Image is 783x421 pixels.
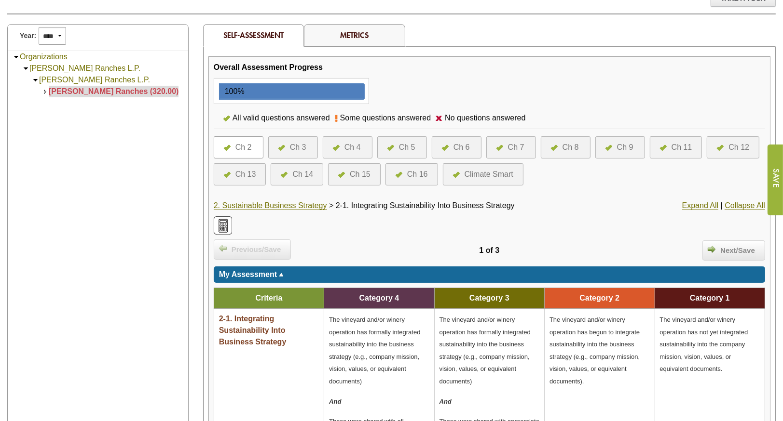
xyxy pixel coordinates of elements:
[235,142,252,153] div: Ch 2
[605,145,612,151] img: icon-all-questions-answered.png
[672,142,692,153] div: Ch 11
[290,142,306,153] div: Ch 3
[563,142,579,153] div: Ch 8
[224,145,231,151] img: icon-all-questions-answered.png
[49,87,179,95] a: [PERSON_NAME] Ranches (320.00)
[214,216,232,235] img: EconomicToolSWPIcon38x38.png
[387,145,394,151] img: icon-all-questions-answered.png
[341,30,369,40] a: Metrics
[436,116,442,121] img: icon-no-questions-answered.png
[279,273,284,276] img: sort_arrow_up.gif
[551,142,580,153] a: Ch 8
[278,142,308,153] a: Ch 3
[549,316,640,385] span: The vineyard and/or winery operation has begun to integrate sustainability into the business stra...
[278,145,285,151] img: icon-all-questions-answered.png
[660,142,692,153] a: Ch 11
[453,169,513,180] a: Climate Smart
[324,288,434,309] td: Category 4
[333,142,362,153] a: Ch 4
[434,288,544,309] td: Category 3
[32,77,39,84] img: Collapse S. Oberti Ranches L.P.
[725,201,765,210] a: Collapse All
[224,172,231,178] img: icon-all-questions-answered.png
[465,169,513,180] div: Climate Smart
[214,62,323,73] div: Overall Assessment Progress
[396,172,402,178] img: icon-all-questions-answered.png
[387,142,417,153] a: Ch 5
[338,169,371,180] a: Ch 15
[496,145,503,151] img: icon-all-questions-answered.png
[496,142,526,153] a: Ch 7
[350,169,371,180] div: Ch 15
[655,288,765,309] td: Category 1
[227,244,286,255] span: Previous/Save
[214,201,327,210] a: 2. Sustainable Business Strategy
[728,142,749,153] div: Ch 12
[508,142,524,153] div: Ch 7
[220,84,245,99] div: 100%
[329,201,333,210] span: >
[442,112,530,124] div: No questions answered
[22,65,29,72] img: Collapse S. Oberti Ranches L.P.
[617,142,633,153] div: Ch 9
[39,76,150,84] a: [PERSON_NAME] Ranches L.P.
[440,316,531,385] span: The vineyard and/or winery operation has formally integrated sustainability into the business str...
[336,201,515,210] span: 2-1. Integrating Sustainability Into Business Strategy
[708,245,715,253] img: arrow_right.png
[29,64,140,72] a: [PERSON_NAME] Ranches L.P.
[717,145,724,151] img: icon-all-questions-answered.png
[717,142,749,153] a: Ch 12
[344,142,361,153] div: Ch 4
[219,315,287,346] span: 2-1. Integrating Sustainability Into Business Strategy
[399,142,415,153] div: Ch 5
[281,172,288,178] img: icon-all-questions-answered.png
[442,145,449,151] img: icon-all-questions-answered.png
[440,398,452,405] span: And
[13,53,20,61] img: Collapse Organizations
[219,244,227,252] img: arrow_left.png
[335,115,338,122] img: icon-some-questions-answered.png
[660,145,667,151] img: icon-all-questions-answered.png
[721,201,723,210] span: |
[20,31,36,41] span: Year:
[230,112,335,124] div: All valid questions answered
[479,246,499,254] span: 1 of 3
[223,116,230,121] img: icon-all-questions-answered.png
[338,112,436,124] div: Some questions answered
[223,30,284,40] span: Self-Assessment
[333,145,340,151] img: icon-all-questions-answered.png
[224,169,256,180] a: Ch 13
[281,169,313,180] a: Ch 14
[545,288,655,309] td: Category 2
[682,201,719,210] a: Expand All
[767,145,783,215] input: Submit
[702,240,765,261] a: Next/Save
[255,294,282,302] span: Criteria
[551,145,558,151] img: icon-all-questions-answered.png
[605,142,635,153] a: Ch 9
[219,270,277,278] span: My Assessment
[396,169,428,180] a: Ch 16
[292,169,313,180] div: Ch 14
[338,172,345,178] img: icon-all-questions-answered.png
[660,316,748,372] span: The vineyard and/or winery operation has not yet integrated sustainability into the company missi...
[329,398,341,405] span: And
[214,266,765,283] div: Click to toggle my assessment information
[453,172,460,178] img: icon-all-questions-answered.png
[407,169,428,180] div: Ch 16
[453,142,470,153] div: Ch 6
[20,53,68,61] a: Organizations
[329,316,420,385] span: The vineyard and/or winery operation has formally integrated sustainability into the business str...
[715,245,760,256] span: Next/Save
[235,169,256,180] div: Ch 13
[442,142,471,153] a: Ch 6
